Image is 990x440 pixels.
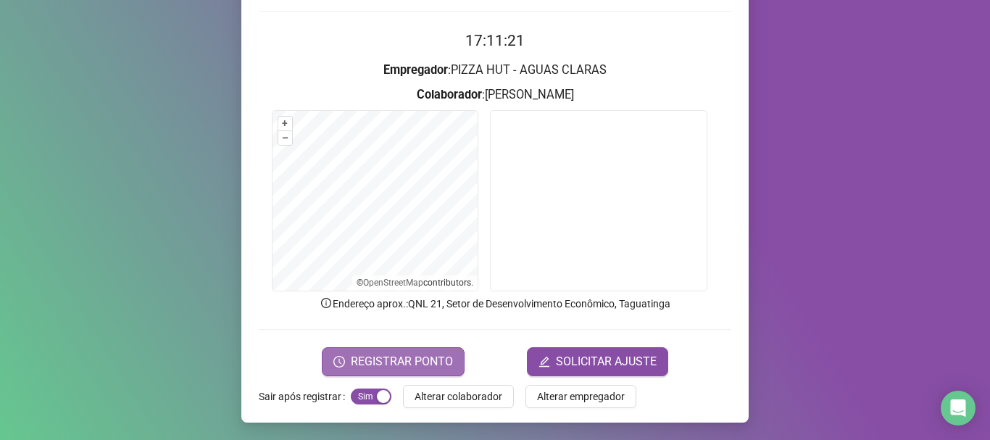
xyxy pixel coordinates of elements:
[941,391,976,426] div: Open Intercom Messenger
[351,353,453,370] span: REGISTRAR PONTO
[403,385,514,408] button: Alterar colaborador
[357,278,473,288] li: © contributors.
[333,356,345,368] span: clock-circle
[259,296,731,312] p: Endereço aprox. : QNL 21, Setor de Desenvolvimento Econômico, Taguatinga
[383,63,448,77] strong: Empregador
[320,296,333,310] span: info-circle
[322,347,465,376] button: REGISTRAR PONTO
[259,86,731,104] h3: : [PERSON_NAME]
[538,356,550,368] span: edit
[259,61,731,80] h3: : PIZZA HUT - AGUAS CLARAS
[527,347,668,376] button: editSOLICITAR AJUSTE
[259,385,351,408] label: Sair após registrar
[525,385,636,408] button: Alterar empregador
[537,389,625,404] span: Alterar empregador
[278,117,292,130] button: +
[465,32,525,49] time: 17:11:21
[556,353,657,370] span: SOLICITAR AJUSTE
[415,389,502,404] span: Alterar colaborador
[363,278,423,288] a: OpenStreetMap
[278,131,292,145] button: –
[417,88,482,101] strong: Colaborador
